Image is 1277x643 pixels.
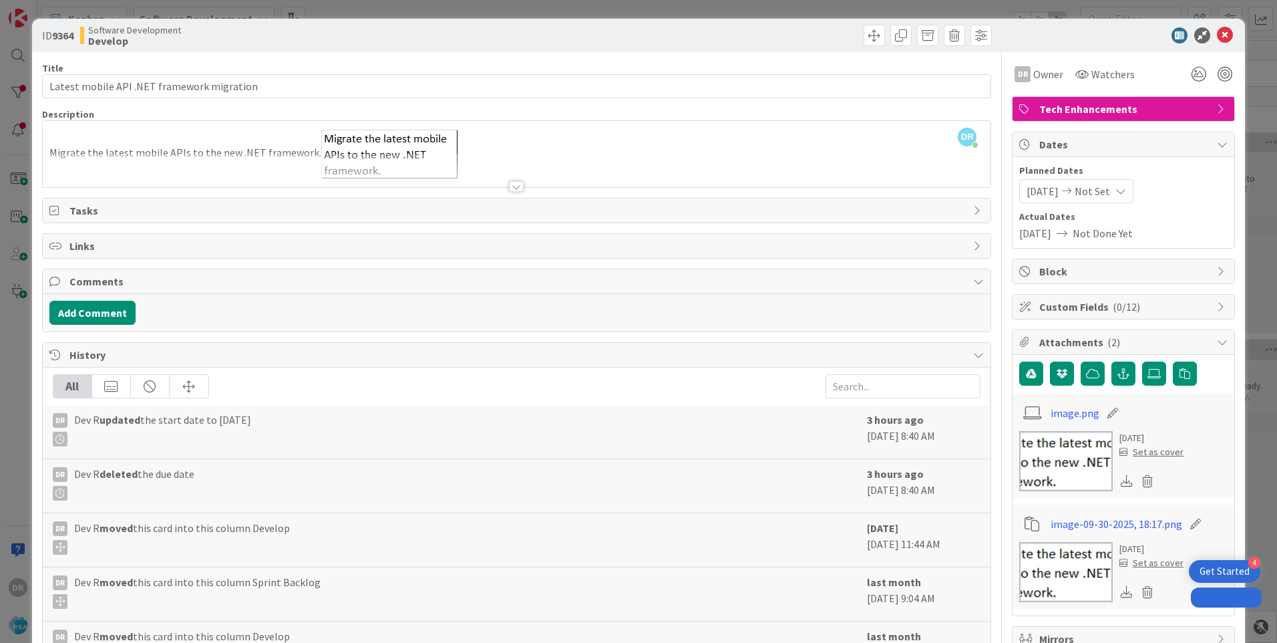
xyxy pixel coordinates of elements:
[1039,136,1210,152] span: Dates
[42,62,63,74] label: Title
[1107,336,1120,349] span: ( 2 )
[1200,565,1250,578] div: Get Started
[1075,183,1110,199] span: Not Set
[1073,225,1133,241] span: Not Done Yet
[1091,66,1135,82] span: Watchers
[100,413,140,426] b: updated
[49,130,984,178] p: Migrate the latest mobile APIs to the new .NET framework.
[42,74,991,98] input: type card name here...
[867,521,898,535] b: [DATE]
[867,575,921,589] b: last month
[69,203,966,219] span: Tasks
[826,374,980,398] input: Search...
[1119,431,1183,445] div: [DATE]
[1033,66,1063,82] span: Owner
[867,630,921,643] b: last month
[1051,405,1099,421] a: image.png
[1119,473,1134,490] div: Download
[1119,584,1134,601] div: Download
[100,575,133,589] b: moved
[100,521,133,535] b: moved
[74,412,251,446] span: Dev R the start date to [DATE]
[867,413,924,426] b: 3 hours ago
[42,27,73,43] span: ID
[74,520,290,555] span: Dev R this card into this column Develop
[53,467,67,482] div: DR
[1039,263,1210,279] span: Block
[1051,516,1182,532] a: image-09-30-2025, 18:17.png
[49,301,136,325] button: Add Comment
[74,574,321,609] span: Dev R this card into this column Sprint Backlog
[867,520,980,560] div: [DATE] 11:44 AM
[867,466,980,506] div: [DATE] 8:40 AM
[88,35,181,46] b: Develop
[867,412,980,452] div: [DATE] 8:40 AM
[1019,164,1228,178] span: Planned Dates
[74,466,194,501] span: Dev R the due date
[1039,299,1210,315] span: Custom Fields
[1119,542,1183,556] div: [DATE]
[867,574,980,614] div: [DATE] 9:04 AM
[1015,66,1031,82] div: DR
[321,130,458,178] img: image.png
[53,413,67,428] div: DR
[52,29,73,42] b: 9364
[1113,300,1140,313] span: ( 0/12 )
[69,273,966,289] span: Comments
[69,347,966,363] span: History
[53,575,67,590] div: DR
[100,467,138,481] b: deleted
[958,128,976,146] span: DR
[100,630,133,643] b: moved
[69,238,966,254] span: Links
[1027,183,1059,199] span: [DATE]
[1019,225,1051,241] span: [DATE]
[1189,560,1260,583] div: Open Get Started checklist, remaining modules: 4
[1248,557,1260,569] div: 4
[1039,101,1210,117] span: Tech Enhancements
[1039,334,1210,350] span: Attachments
[53,375,92,398] div: All
[1119,445,1183,459] div: Set as cover
[867,467,924,481] b: 3 hours ago
[42,108,94,120] span: Description
[1119,556,1183,570] div: Set as cover
[88,25,181,35] span: Software Development
[1019,210,1228,224] span: Actual Dates
[53,521,67,536] div: DR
